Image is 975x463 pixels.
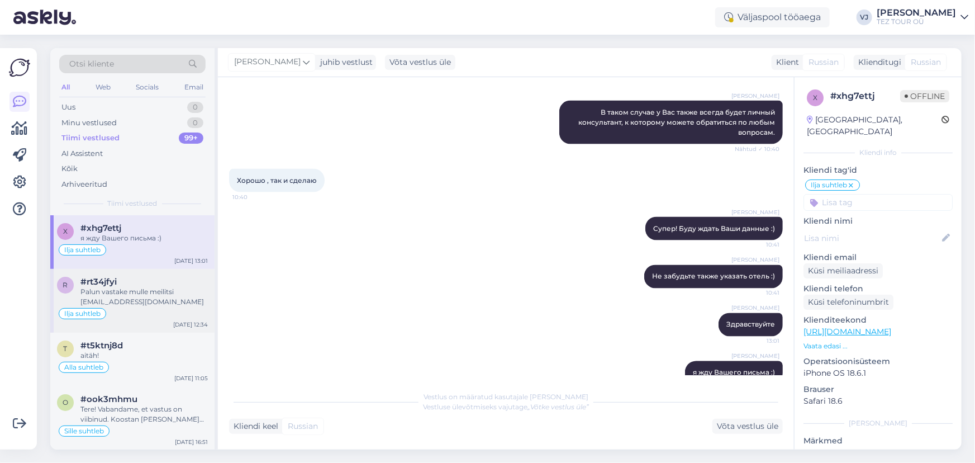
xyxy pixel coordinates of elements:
[578,108,777,136] span: В таком случае у Вас также всегда будет личный консультант, к которому можете обратиться по любым...
[423,403,589,411] span: Vestluse ülevõtmiseks vajutage
[59,80,72,95] div: All
[61,117,117,129] div: Minu vestlused
[693,368,775,377] span: я жду Вашего письма :)
[234,56,301,68] span: [PERSON_NAME]
[877,8,968,26] a: [PERSON_NAME]TEZ TOUR OÜ
[808,56,839,68] span: Russian
[715,7,830,27] div: Väljaspool tööaega
[64,428,104,434] span: Sille suhtleb
[229,421,278,432] div: Kliendi keel
[804,232,940,244] input: Lisa nimi
[80,404,208,424] div: Tere! Vabandame, et vastus on viibinud. Koostan [PERSON_NAME] Teile pakkumise esimesel võimalusel.
[652,272,775,281] span: Не забудьте также указать отель :)
[316,56,373,68] div: juhib vestlust
[80,351,208,361] div: aitäh!
[424,393,588,401] span: Vestlus on määratud kasutajale [PERSON_NAME]
[738,337,779,346] span: 13:01
[803,367,953,379] p: iPhone OS 18.6.1
[807,114,941,138] div: [GEOGRAPHIC_DATA], [GEOGRAPHIC_DATA]
[182,80,206,95] div: Email
[527,403,589,411] i: „Võtke vestlus üle”
[803,194,953,211] input: Lisa tag
[911,56,941,68] span: Russian
[731,92,779,100] span: [PERSON_NAME]
[61,133,120,144] div: Tiimi vestlused
[69,58,114,70] span: Otsi kliente
[64,364,103,371] span: Alla suhtleb
[174,374,208,382] div: [DATE] 11:05
[61,148,103,159] div: AI Assistent
[64,310,101,317] span: Ilja suhtleb
[803,418,953,428] div: [PERSON_NAME]
[712,419,783,434] div: Võta vestlus üle
[653,224,775,233] span: Супер! Буду ждать Ваши данные :)
[811,182,847,188] span: Ilja suhtleb
[61,163,78,174] div: Kõik
[179,133,203,144] div: 99+
[80,287,208,307] div: Palun vastake mulle meilitsi [EMAIL_ADDRESS][DOMAIN_NAME]
[80,233,208,243] div: я жду Вашего письма :)
[232,193,274,201] span: 10:40
[803,341,953,351] p: Vaata edasi ...
[9,57,30,78] img: Askly Logo
[61,102,75,113] div: Uus
[731,304,779,313] span: [PERSON_NAME]
[134,80,161,95] div: Socials
[803,263,883,278] div: Küsi meiliaadressi
[877,17,956,26] div: TEZ TOUR OÜ
[63,398,68,407] span: o
[64,247,101,253] span: Ilja suhtleb
[63,281,68,289] span: r
[63,227,68,235] span: x
[803,356,953,367] p: Operatsioonisüsteem
[854,56,901,68] div: Klienditugi
[731,352,779,361] span: [PERSON_NAME]
[93,80,113,95] div: Web
[726,320,775,329] span: Здравствуйте
[803,295,893,310] div: Küsi telefoninumbrit
[288,421,318,432] span: Russian
[80,277,117,287] span: #rt34jfyi
[731,208,779,216] span: [PERSON_NAME]
[803,384,953,395] p: Brauser
[738,241,779,249] span: 10:41
[735,145,779,153] span: Nähtud ✓ 10:40
[80,341,123,351] span: #t5ktnj8d
[187,117,203,129] div: 0
[108,199,158,209] span: Tiimi vestlused
[80,223,121,233] span: #xhg7ettj
[175,438,208,446] div: [DATE] 16:51
[803,215,953,227] p: Kliendi nimi
[738,289,779,297] span: 10:41
[803,327,891,337] a: [URL][DOMAIN_NAME]
[64,344,68,353] span: t
[803,252,953,263] p: Kliendi email
[187,102,203,113] div: 0
[385,55,455,70] div: Võta vestlus üle
[877,8,956,17] div: [PERSON_NAME]
[772,56,799,68] div: Klient
[803,314,953,326] p: Klienditeekond
[803,395,953,407] p: Safari 18.6
[803,283,953,295] p: Kliendi telefon
[61,179,107,190] div: Arhiveeritud
[80,394,137,404] span: #ook3mhmu
[813,93,817,102] span: x
[731,256,779,264] span: [PERSON_NAME]
[830,89,900,103] div: # xhg7ettj
[174,257,208,265] div: [DATE] 13:01
[900,90,949,102] span: Offline
[803,164,953,176] p: Kliendi tag'id
[803,148,953,158] div: Kliendi info
[173,320,208,329] div: [DATE] 12:34
[857,10,872,25] div: VJ
[803,435,953,447] p: Märkmed
[237,176,317,185] span: Хорошо , так и сделаю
